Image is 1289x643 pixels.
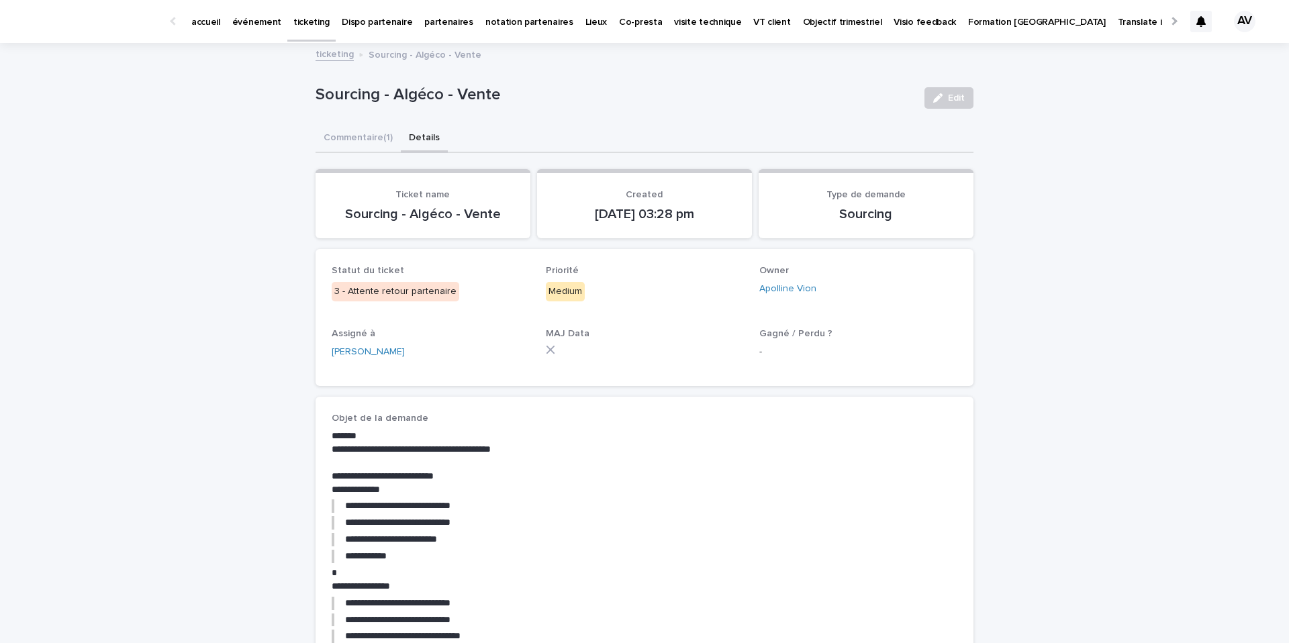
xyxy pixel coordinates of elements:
[27,8,157,35] img: Ls34BcGeRexTGTNfXpUC
[948,93,965,103] span: Edit
[546,266,579,275] span: Priorité
[759,282,816,296] a: Apolline Vion
[316,85,914,105] p: Sourcing - Algéco - Vente
[332,329,375,338] span: Assigné à
[332,266,404,275] span: Statut du ticket
[316,125,401,153] button: Commentaire (1)
[332,345,405,359] a: [PERSON_NAME]
[924,87,973,109] button: Edit
[826,190,906,199] span: Type de demande
[332,206,514,222] p: Sourcing - Algéco - Vente
[546,282,585,301] div: Medium
[626,190,663,199] span: Created
[553,206,736,222] p: [DATE] 03:28 pm
[401,125,448,153] button: Details
[546,329,589,338] span: MAJ Data
[316,46,354,61] a: ticketing
[759,266,789,275] span: Owner
[775,206,957,222] p: Sourcing
[1234,11,1255,32] div: AV
[395,190,450,199] span: Ticket name
[332,413,428,423] span: Objet de la demande
[332,282,459,301] div: 3 - Attente retour partenaire
[759,329,832,338] span: Gagné / Perdu ?
[759,345,957,359] p: -
[369,46,481,61] p: Sourcing - Algéco - Vente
